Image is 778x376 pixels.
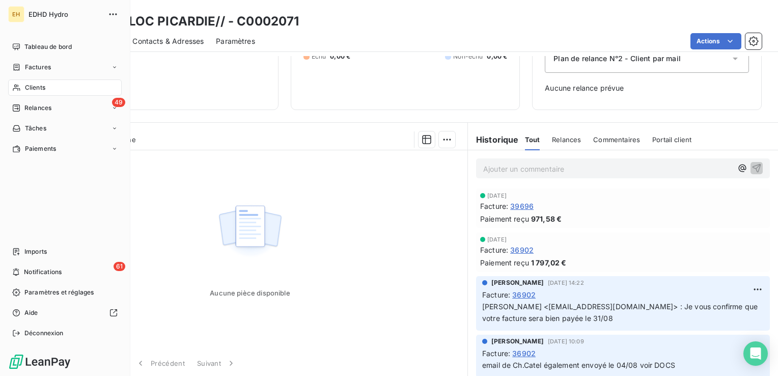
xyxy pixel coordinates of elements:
[24,247,47,256] span: Imports
[482,302,760,323] span: [PERSON_NAME] <[EMAIL_ADDRESS][DOMAIN_NAME]> : Je vous confirme que votre facture sera bien payée...
[480,201,508,211] span: Facture :
[510,201,534,211] span: 39696
[24,103,51,113] span: Relances
[8,305,122,321] a: Aide
[24,267,62,277] span: Notifications
[24,42,72,51] span: Tableau de bord
[480,245,508,255] span: Facture :
[548,280,584,286] span: [DATE] 14:22
[487,52,507,61] span: 0,00 €
[491,337,544,346] span: [PERSON_NAME]
[531,213,562,224] span: 971,58 €
[525,136,540,144] span: Tout
[468,133,519,146] h6: Historique
[132,36,204,46] span: Contacts & Adresses
[90,12,299,31] h3: MANULOC PICARDIE// - C0002071
[29,10,102,18] span: EDHD Hydro
[510,245,534,255] span: 36902
[330,52,350,61] span: 0,00 €
[487,193,507,199] span: [DATE]
[652,136,691,144] span: Portail client
[552,136,581,144] span: Relances
[25,83,45,92] span: Clients
[480,213,529,224] span: Paiement reçu
[482,361,675,369] span: email de Ch.Catel également envoyé le 04/08 voir DOCS
[512,348,536,359] span: 36902
[548,338,584,344] span: [DATE] 10:09
[482,289,510,300] span: Facture :
[24,329,64,338] span: Déconnexion
[743,341,768,366] div: Open Intercom Messenger
[491,278,544,287] span: [PERSON_NAME]
[480,257,529,268] span: Paiement reçu
[8,354,71,370] img: Logo LeanPay
[24,288,94,297] span: Paramètres et réglages
[531,257,567,268] span: 1 797,02 €
[191,353,242,374] button: Suivant
[453,52,483,61] span: Non-échu
[8,6,24,22] div: EH
[112,98,125,107] span: 49
[217,200,283,263] img: Empty state
[545,83,749,93] span: Aucune relance prévue
[216,36,255,46] span: Paramètres
[553,53,681,64] span: Plan de relance N°2 - Client par mail
[25,124,46,133] span: Tâches
[24,308,38,317] span: Aide
[312,52,326,61] span: Échu
[690,33,741,49] button: Actions
[512,289,536,300] span: 36902
[25,63,51,72] span: Factures
[129,353,191,374] button: Précédent
[210,289,290,297] span: Aucune pièce disponible
[593,136,640,144] span: Commentaires
[114,262,125,271] span: 61
[25,144,56,153] span: Paiements
[487,236,507,243] span: [DATE]
[482,348,510,359] span: Facture :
